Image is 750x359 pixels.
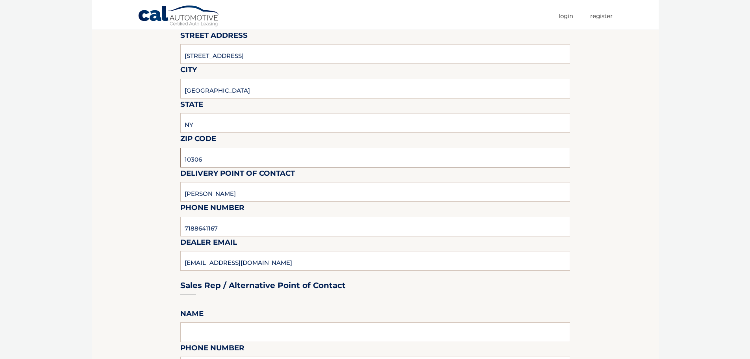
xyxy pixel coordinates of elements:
a: Login [559,9,573,22]
label: State [180,99,203,113]
label: Dealer Email [180,236,237,251]
label: Delivery Point of Contact [180,167,295,182]
label: Street Address [180,30,248,44]
label: Zip Code [180,133,216,147]
a: Register [590,9,613,22]
label: Phone Number [180,342,244,357]
h3: Sales Rep / Alternative Point of Contact [180,281,346,290]
label: City [180,64,197,78]
label: Name [180,308,204,322]
a: Cal Automotive [138,5,220,28]
label: Phone Number [180,202,244,216]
